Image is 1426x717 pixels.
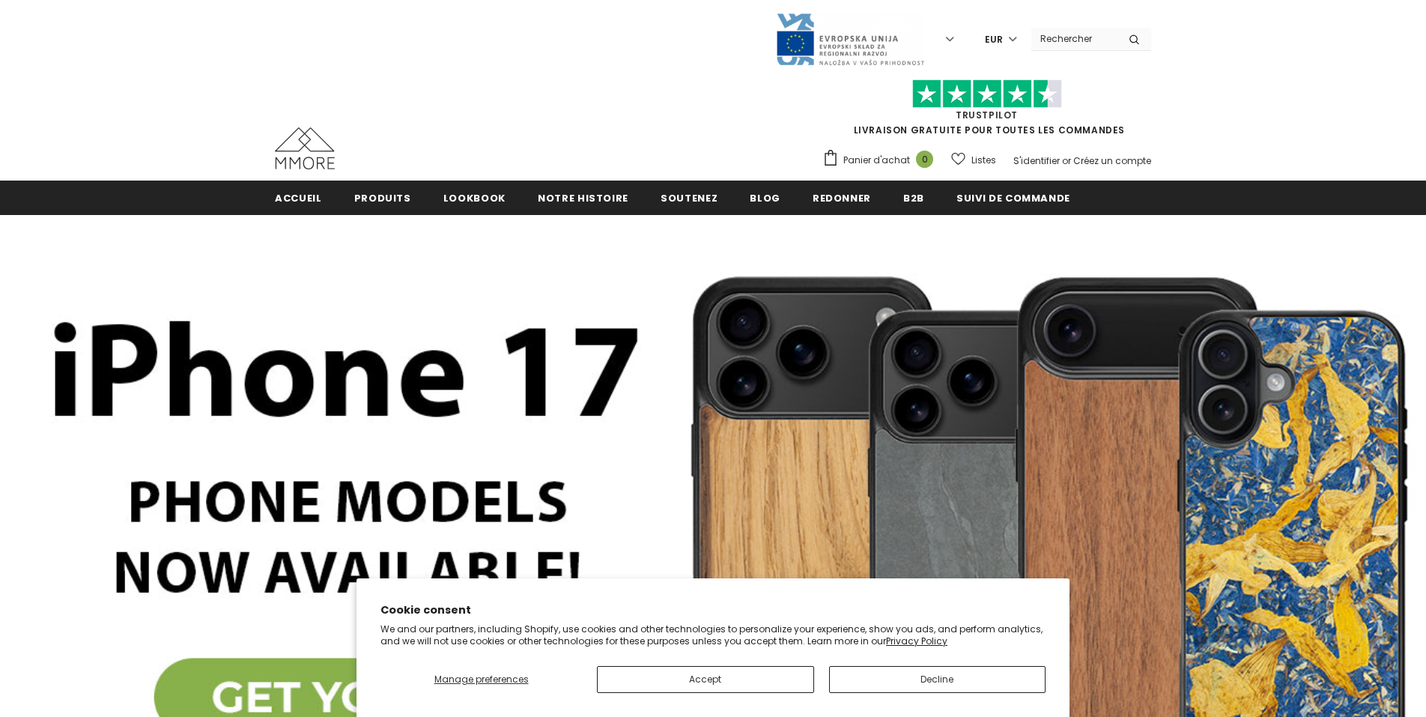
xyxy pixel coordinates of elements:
span: Notre histoire [538,191,628,205]
input: Search Site [1031,28,1117,49]
a: TrustPilot [956,109,1018,121]
p: We and our partners, including Shopify, use cookies and other technologies to personalize your ex... [380,623,1046,647]
button: Accept [597,666,814,693]
span: Manage preferences [434,673,529,686]
span: Accueil [275,191,322,205]
button: Manage preferences [380,666,582,693]
a: Redonner [813,181,871,214]
span: Produits [354,191,411,205]
a: Notre histoire [538,181,628,214]
h2: Cookie consent [380,602,1046,618]
span: B2B [903,191,924,205]
a: Créez un compte [1073,154,1151,167]
span: or [1062,154,1071,167]
a: Javni Razpis [775,32,925,45]
span: soutenez [661,191,717,205]
span: Listes [971,153,996,168]
a: B2B [903,181,924,214]
img: Javni Razpis [775,12,925,67]
a: Blog [750,181,780,214]
span: Panier d'achat [843,153,910,168]
span: Suivi de commande [956,191,1070,205]
a: Listes [951,147,996,173]
a: Privacy Policy [886,635,947,647]
img: Faites confiance aux étoiles pilotes [912,79,1062,109]
a: Panier d'achat 0 [822,149,941,172]
a: S'identifier [1013,154,1060,167]
a: Lookbook [443,181,506,214]
img: Cas MMORE [275,127,335,169]
span: EUR [985,32,1003,47]
a: Accueil [275,181,322,214]
span: 0 [916,151,933,168]
button: Decline [829,666,1046,693]
a: soutenez [661,181,717,214]
span: Blog [750,191,780,205]
span: LIVRAISON GRATUITE POUR TOUTES LES COMMANDES [822,86,1151,136]
span: Redonner [813,191,871,205]
a: Produits [354,181,411,214]
span: Lookbook [443,191,506,205]
a: Suivi de commande [956,181,1070,214]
